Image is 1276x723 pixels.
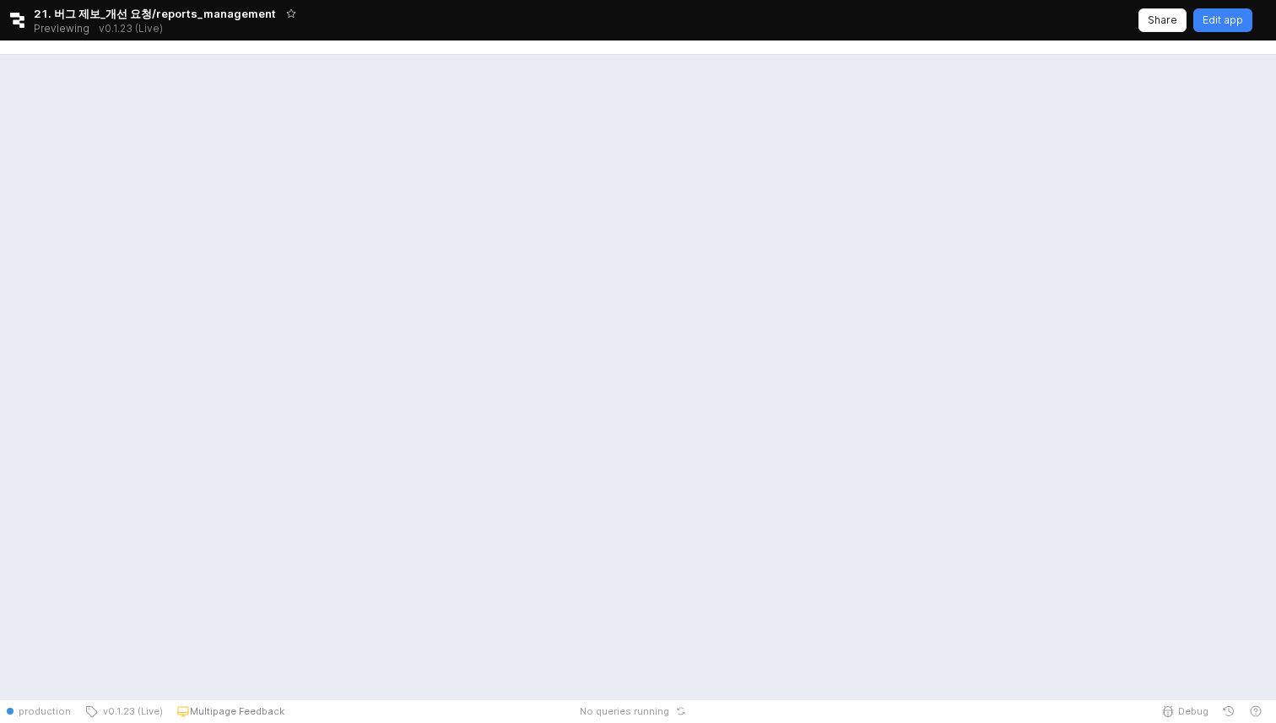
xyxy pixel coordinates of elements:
div: Previewing v0.1.23 (Live) [34,17,172,40]
span: v0.1.23 (Live) [98,704,163,718]
span: Previewing [34,20,89,37]
span: 21. 버그 제보_개선 요청/reports_management [34,5,276,22]
button: Share app [1138,8,1187,32]
button: History [1215,699,1242,723]
button: Releases and History [89,17,172,40]
button: Reset app state [673,706,689,716]
p: Share [1148,13,1177,27]
span: No queries running [580,704,669,718]
button: Help [1242,699,1269,723]
p: Edit app [1203,13,1243,27]
button: Debug [1154,699,1215,723]
button: Multipage Feedback [170,699,291,723]
button: Edit app [1193,8,1252,32]
button: v0.1.23 (Live) [78,699,170,723]
p: Multipage Feedback [190,704,284,718]
button: Add app to favorites [283,5,300,22]
span: Debug [1178,704,1208,718]
span: production [19,704,71,718]
p: v0.1.23 (Live) [99,22,163,35]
